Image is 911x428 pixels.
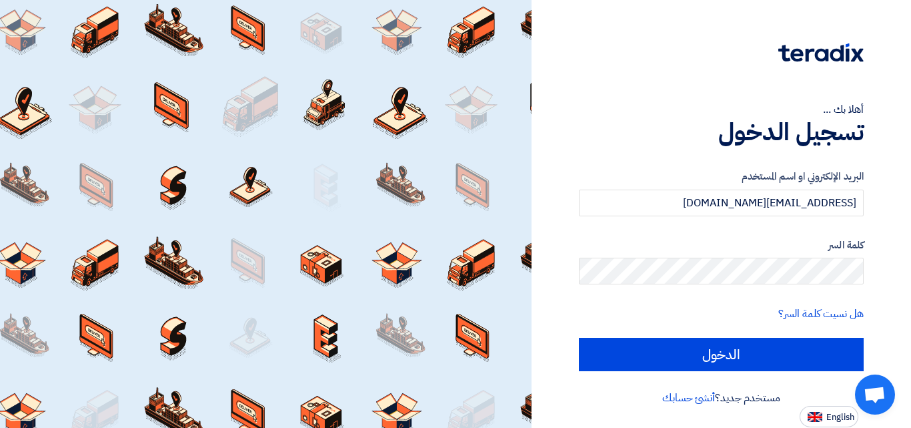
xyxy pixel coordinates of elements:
[579,101,864,118] div: أهلا بك ...
[778,43,864,62] img: Teradix logo
[826,413,854,422] span: English
[579,190,864,216] input: أدخل بريد العمل الإلكتروني او اسم المستخدم الخاص بك ...
[855,375,895,415] div: Open chat
[579,390,864,406] div: مستخدم جديد؟
[579,118,864,147] h1: تسجيل الدخول
[778,306,864,322] a: هل نسيت كلمة السر؟
[662,390,715,406] a: أنشئ حسابك
[579,338,864,371] input: الدخول
[800,406,858,427] button: English
[579,238,864,253] label: كلمة السر
[808,412,822,422] img: en-US.png
[579,169,864,184] label: البريد الإلكتروني او اسم المستخدم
